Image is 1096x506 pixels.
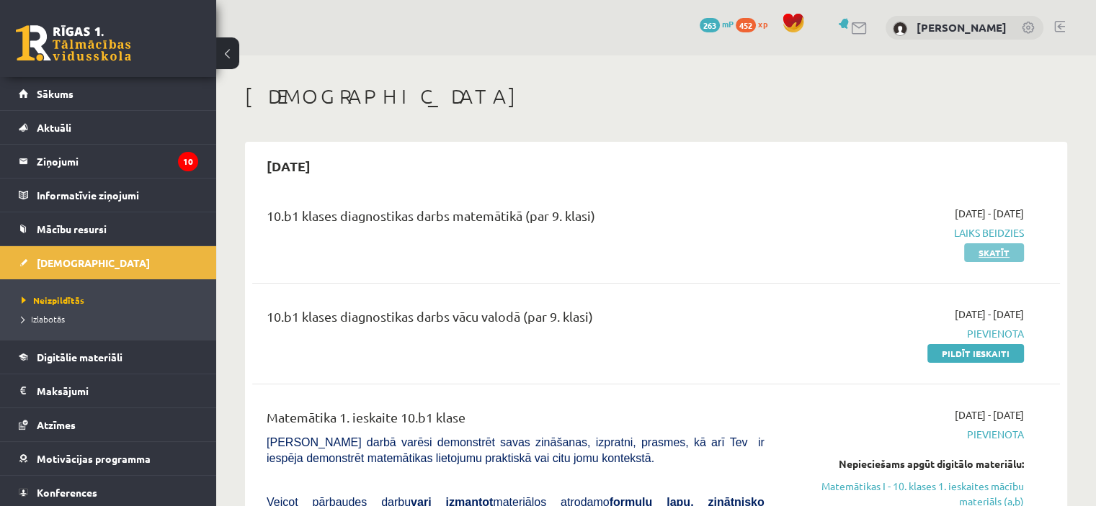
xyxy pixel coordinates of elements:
[37,486,97,499] span: Konferences
[19,179,198,212] a: Informatīvie ziņojumi
[955,206,1024,221] span: [DATE] - [DATE]
[19,408,198,441] a: Atzīmes
[786,427,1024,442] span: Pievienota
[267,436,765,464] span: [PERSON_NAME] darbā varēsi demonstrēt savas zināšanas, izpratni, prasmes, kā arī Tev ir iespēja d...
[37,452,151,465] span: Motivācijas programma
[927,344,1024,363] a: Pildīt ieskaiti
[22,312,202,325] a: Izlabotās
[955,407,1024,423] span: [DATE] - [DATE]
[964,243,1024,262] a: Skatīt
[37,418,76,431] span: Atzīmes
[19,246,198,279] a: [DEMOGRAPHIC_DATA]
[19,77,198,110] a: Sākums
[736,18,756,32] span: 452
[786,225,1024,240] span: Laiks beidzies
[19,442,198,475] a: Motivācijas programma
[37,87,73,100] span: Sākums
[917,20,1007,35] a: [PERSON_NAME]
[786,456,1024,471] div: Nepieciešams apgūt digitālo materiālu:
[19,145,198,178] a: Ziņojumi10
[267,307,765,333] div: 10.b1 klases diagnostikas darbs vācu valodā (par 9. klasi)
[37,145,198,178] legend: Ziņojumi
[178,152,198,171] i: 10
[19,212,198,245] a: Mācību resursi
[22,294,202,307] a: Neizpildītās
[37,179,198,212] legend: Informatīvie ziņojumi
[19,340,198,374] a: Digitālie materiāli
[267,206,765,232] div: 10.b1 klases diagnostikas darbs matemātikā (par 9. klasi)
[267,407,765,434] div: Matemātika 1. ieskaite 10.b1 klase
[700,18,734,30] a: 263 mP
[245,84,1067,109] h1: [DEMOGRAPHIC_DATA]
[37,374,198,407] legend: Maksājumi
[16,25,131,61] a: Rīgas 1. Tālmācības vidusskola
[22,313,65,325] span: Izlabotās
[955,307,1024,322] span: [DATE] - [DATE]
[19,111,198,144] a: Aktuāli
[252,149,325,183] h2: [DATE]
[736,18,775,30] a: 452 xp
[19,374,198,407] a: Maksājumi
[37,222,107,235] span: Mācību resursi
[37,256,150,269] span: [DEMOGRAPHIC_DATA]
[722,18,734,30] span: mP
[37,351,122,363] span: Digitālie materiāli
[893,22,907,36] img: Katrīna Jansone
[758,18,767,30] span: xp
[22,294,84,306] span: Neizpildītās
[700,18,720,32] span: 263
[37,121,71,134] span: Aktuāli
[786,326,1024,341] span: Pievienota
